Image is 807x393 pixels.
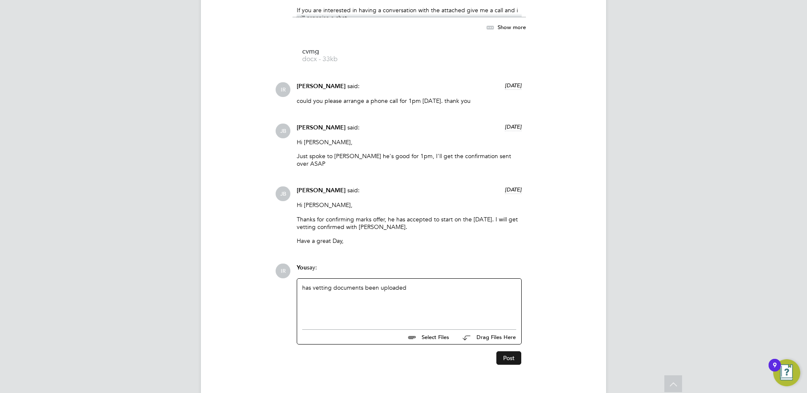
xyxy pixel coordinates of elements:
p: Just spoke to [PERSON_NAME] he's good for 1pm, I'll get the confirmation sent over ASAP [297,152,522,167]
button: Post [496,351,521,365]
span: [DATE] [505,186,522,193]
span: JB [276,186,290,201]
span: said: [347,124,360,131]
span: You [297,264,307,271]
span: Show more [498,23,526,30]
span: [PERSON_NAME] [297,187,346,194]
button: Drag Files Here [456,328,516,346]
span: cvmg [302,48,370,55]
div: say: [297,264,522,278]
div: 9 [773,365,777,376]
p: Hi [PERSON_NAME], [297,201,522,209]
span: IR [276,264,290,278]
p: If you are interested in having a conversation with the attached give me a call and i will organi... [297,6,522,22]
button: Open Resource Center, 9 new notifications [773,359,800,386]
p: Hi [PERSON_NAME], [297,138,522,146]
span: [PERSON_NAME] [297,83,346,90]
span: said: [347,186,360,194]
span: [PERSON_NAME] [297,124,346,131]
a: cvmg docx - 33kb [302,48,370,62]
p: could you please arrange a phone call for 1pm [DATE]. thank you [297,97,522,105]
span: said: [347,82,360,90]
span: docx - 33kb [302,56,370,62]
p: Have a great Day, [297,237,522,245]
p: Thanks for confirming marks offer, he has accepted to start on the [DATE]. I will get vetting con... [297,215,522,231]
span: [DATE] [505,123,522,130]
span: IR [276,82,290,97]
div: has vetting documents been uploaded [302,284,516,320]
span: [DATE] [505,82,522,89]
span: JB [276,124,290,138]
